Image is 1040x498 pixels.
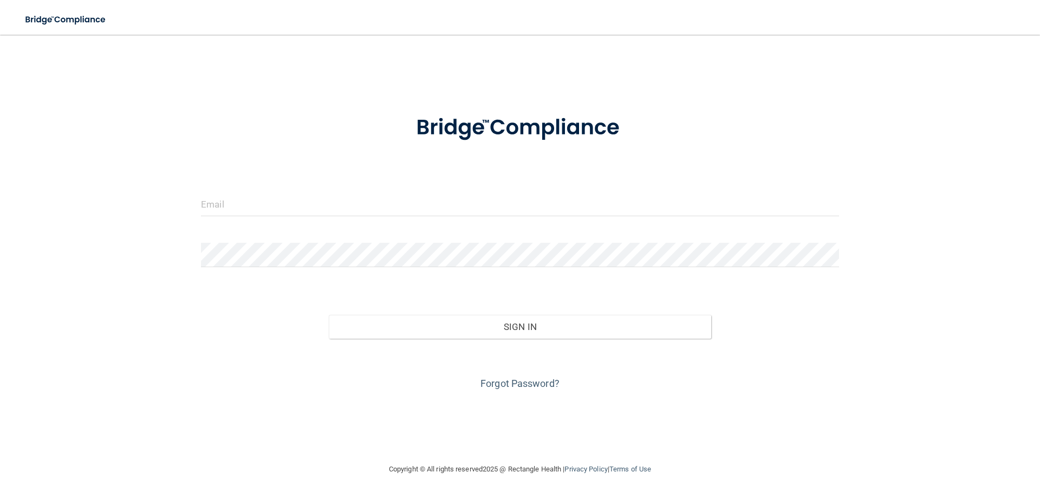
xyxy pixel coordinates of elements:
[609,465,651,473] a: Terms of Use
[16,9,116,31] img: bridge_compliance_login_screen.278c3ca4.svg
[322,452,718,487] div: Copyright © All rights reserved 2025 @ Rectangle Health | |
[201,192,839,216] input: Email
[394,100,646,156] img: bridge_compliance_login_screen.278c3ca4.svg
[564,465,607,473] a: Privacy Policy
[329,315,712,339] button: Sign In
[480,378,560,389] a: Forgot Password?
